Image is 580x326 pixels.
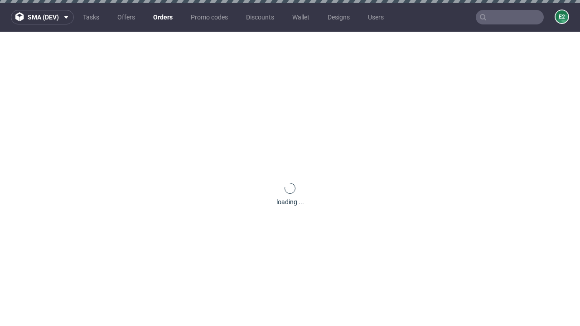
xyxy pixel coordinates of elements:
a: Users [362,10,389,24]
a: Offers [112,10,140,24]
div: loading ... [276,197,304,206]
a: Promo codes [185,10,233,24]
span: sma (dev) [28,14,59,20]
figcaption: e2 [556,10,568,23]
a: Tasks [77,10,105,24]
a: Orders [148,10,178,24]
a: Designs [322,10,355,24]
a: Discounts [241,10,280,24]
button: sma (dev) [11,10,74,24]
a: Wallet [287,10,315,24]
